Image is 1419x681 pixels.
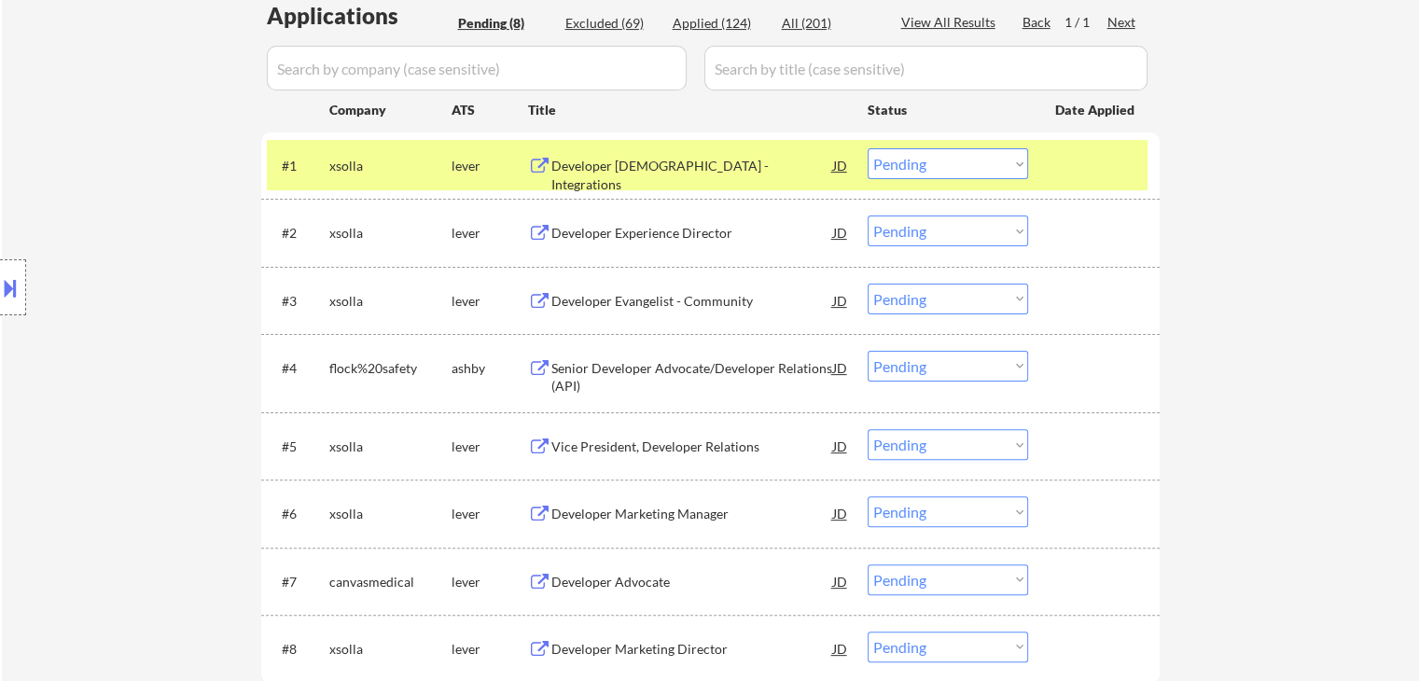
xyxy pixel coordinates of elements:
input: Search by company (case sensitive) [267,46,687,90]
div: Developer Evangelist - Community [551,292,833,311]
div: Developer Marketing Director [551,640,833,659]
div: Developer Marketing Manager [551,505,833,523]
div: xsolla [329,292,452,311]
div: Vice President, Developer Relations [551,438,833,456]
div: Excluded (69) [565,14,659,33]
div: Applied (124) [673,14,766,33]
div: Senior Developer Advocate/Developer Relations (API) [551,359,833,396]
div: lever [452,573,528,591]
input: Search by title (case sensitive) [704,46,1148,90]
div: ashby [452,359,528,378]
div: Pending (8) [458,14,551,33]
div: Developer Experience Director [551,224,833,243]
div: JD [831,284,850,317]
div: xsolla [329,505,452,523]
div: #7 [282,573,314,591]
div: Next [1107,13,1137,32]
div: JD [831,148,850,182]
div: JD [831,215,850,249]
div: View All Results [901,13,1001,32]
div: canvasmedical [329,573,452,591]
div: JD [831,632,850,665]
div: 1 / 1 [1064,13,1107,32]
div: Status [868,92,1028,126]
div: lever [452,292,528,311]
div: Title [528,101,850,119]
div: xsolla [329,640,452,659]
div: Company [329,101,452,119]
div: JD [831,496,850,530]
div: xsolla [329,224,452,243]
div: JD [831,564,850,598]
div: Developer [DEMOGRAPHIC_DATA] - Integrations [551,157,833,193]
div: xsolla [329,157,452,175]
div: All (201) [782,14,875,33]
div: lever [452,224,528,243]
div: #6 [282,505,314,523]
div: JD [831,429,850,463]
div: lever [452,157,528,175]
div: Applications [267,5,452,27]
div: flock%20safety [329,359,452,378]
div: lever [452,640,528,659]
div: Date Applied [1055,101,1137,119]
div: JD [831,351,850,384]
div: lever [452,505,528,523]
div: Back [1023,13,1052,32]
div: #8 [282,640,314,659]
div: ATS [452,101,528,119]
div: lever [452,438,528,456]
div: xsolla [329,438,452,456]
div: Developer Advocate [551,573,833,591]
